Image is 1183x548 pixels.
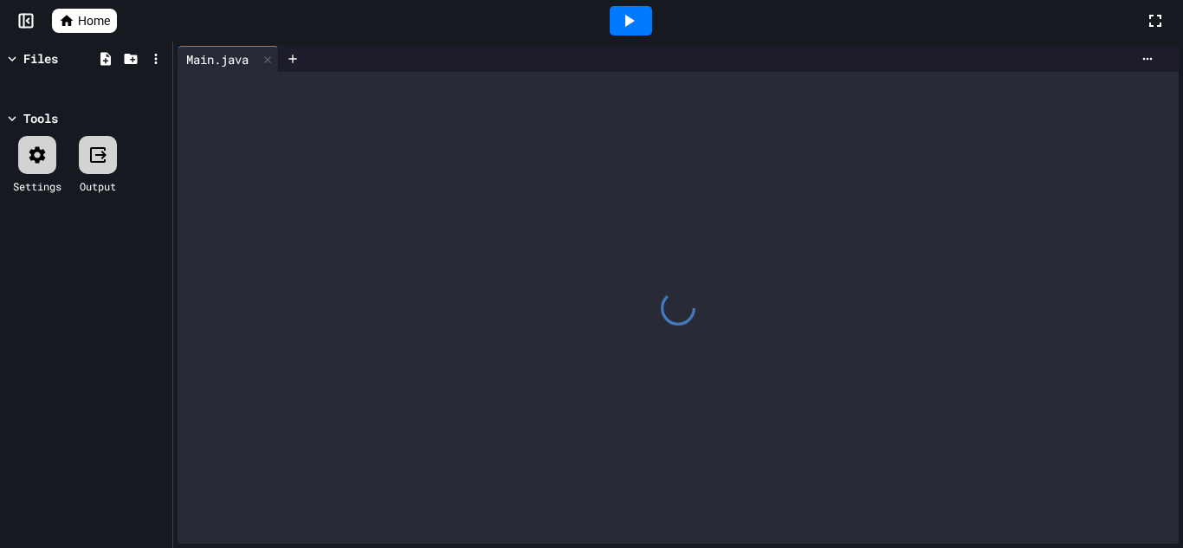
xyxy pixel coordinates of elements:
div: Tools [23,109,58,127]
div: Files [23,49,58,68]
span: Home [78,12,110,29]
a: Home [52,9,117,33]
div: Main.java [178,46,279,72]
div: Main.java [178,50,257,68]
div: Settings [13,178,61,194]
div: Output [80,178,116,194]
